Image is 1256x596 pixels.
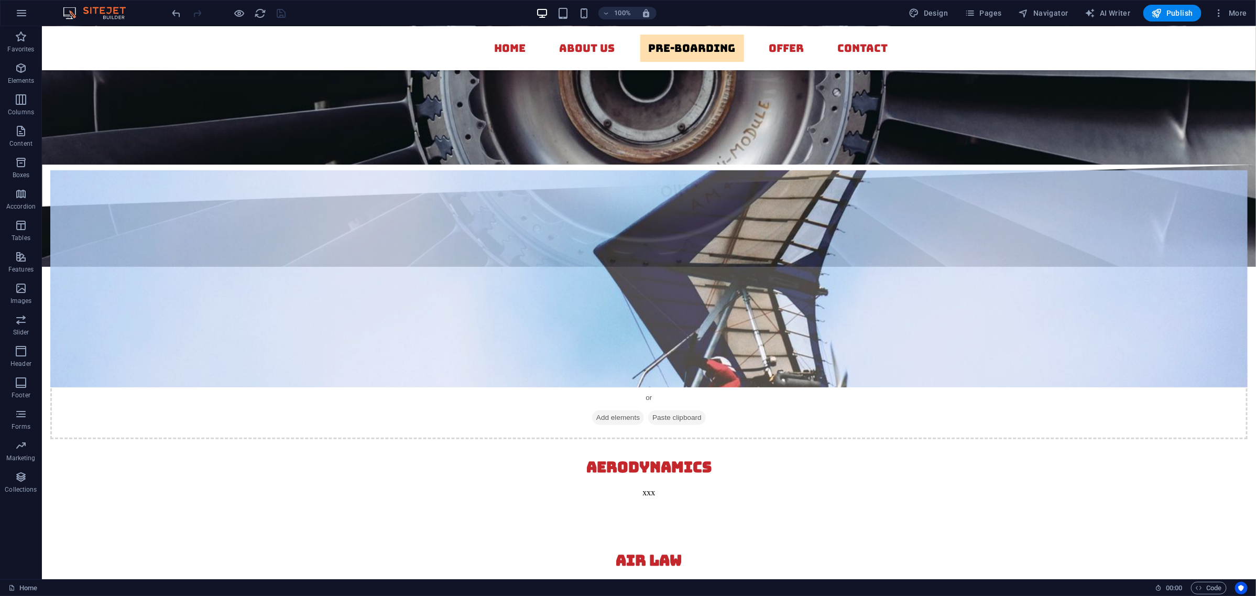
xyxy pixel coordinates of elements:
span: More [1214,8,1247,18]
span: AI Writer [1085,8,1131,18]
img: Editor Logo [60,7,139,19]
button: Usercentrics [1235,582,1248,594]
button: reload [254,7,267,19]
i: Reload page [255,7,267,19]
p: Accordion [6,202,36,211]
span: Code [1196,582,1222,594]
div: Drop content here [8,339,1206,413]
button: AI Writer [1081,5,1135,21]
span: : [1173,584,1175,592]
p: Collections [5,485,37,494]
p: Slider [13,328,29,337]
p: Footer [12,391,30,399]
span: 00 00 [1166,582,1182,594]
p: Columns [8,108,34,116]
button: Click here to leave preview mode and continue editing [233,7,246,19]
button: undo [170,7,183,19]
p: Header [10,360,31,368]
h6: 100% [614,7,631,19]
span: Add elements [550,384,602,399]
p: Favorites [7,45,34,53]
p: Tables [12,234,30,242]
a: Click to cancel selection. Double-click to open Pages [8,582,37,594]
div: Design (Ctrl+Alt+Y) [905,5,953,21]
p: Forms [12,422,30,431]
span: Pages [965,8,1001,18]
h6: Session time [1155,582,1183,594]
span: Design [909,8,948,18]
button: Code [1191,582,1227,594]
i: On resize automatically adjust zoom level to fit chosen device. [641,8,651,18]
button: Pages [960,5,1006,21]
p: Features [8,265,34,274]
p: Content [9,139,32,148]
button: 100% [598,7,636,19]
button: More [1210,5,1251,21]
span: Navigator [1019,8,1068,18]
p: Elements [8,77,35,85]
button: Design [905,5,953,21]
p: Boxes [13,171,30,179]
button: Navigator [1014,5,1073,21]
span: Publish [1152,8,1193,18]
p: Marketing [6,454,35,462]
button: Publish [1143,5,1202,21]
i: Undo: Change orientation (Ctrl+Z) [171,7,183,19]
span: Paste clipboard [606,384,664,399]
p: Images [10,297,32,305]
